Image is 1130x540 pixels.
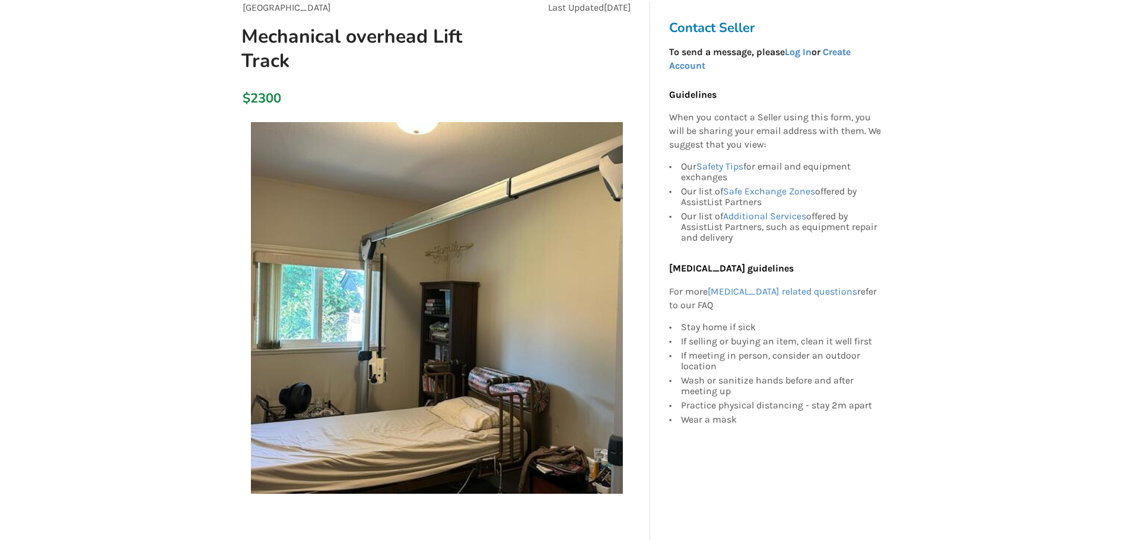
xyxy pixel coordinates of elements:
[669,89,717,100] b: Guidelines
[681,322,881,334] div: Stay home if sick
[669,285,881,312] p: For more refer to our FAQ
[232,24,513,73] h1: Mechanical overhead Lift Track
[681,349,881,373] div: If meeting in person, consider an outdoor location
[681,413,881,425] div: Wear a mask
[723,210,806,222] a: Additional Services
[669,263,794,274] b: [MEDICAL_DATA] guidelines
[785,46,811,57] a: Log In
[708,286,857,297] a: [MEDICAL_DATA] related questions
[681,334,881,349] div: If selling or buying an item, clean it well first
[723,186,815,197] a: Safe Exchange Zones
[669,111,881,152] p: When you contact a Seller using this form, you will be sharing your email address with them. We s...
[243,2,331,13] span: [GEOGRAPHIC_DATA]
[251,122,623,494] img: mechanical overhead lift track -mechanical overhead lift track-transfer aids-surrey-assistlist-li...
[681,373,881,398] div: Wash or sanitize hands before and after meeting up
[548,2,604,13] span: Last Updated
[681,398,881,413] div: Practice physical distancing - stay 2m apart
[681,161,881,184] div: Our for email and equipment exchanges
[681,209,881,243] div: Our list of offered by AssistList Partners, such as equipment repair and delivery
[669,20,887,36] h3: Contact Seller
[681,184,881,209] div: Our list of offered by AssistList Partners
[604,2,631,13] span: [DATE]
[243,90,249,107] div: $2300
[696,161,743,172] a: Safety Tips
[669,46,851,71] strong: To send a message, please or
